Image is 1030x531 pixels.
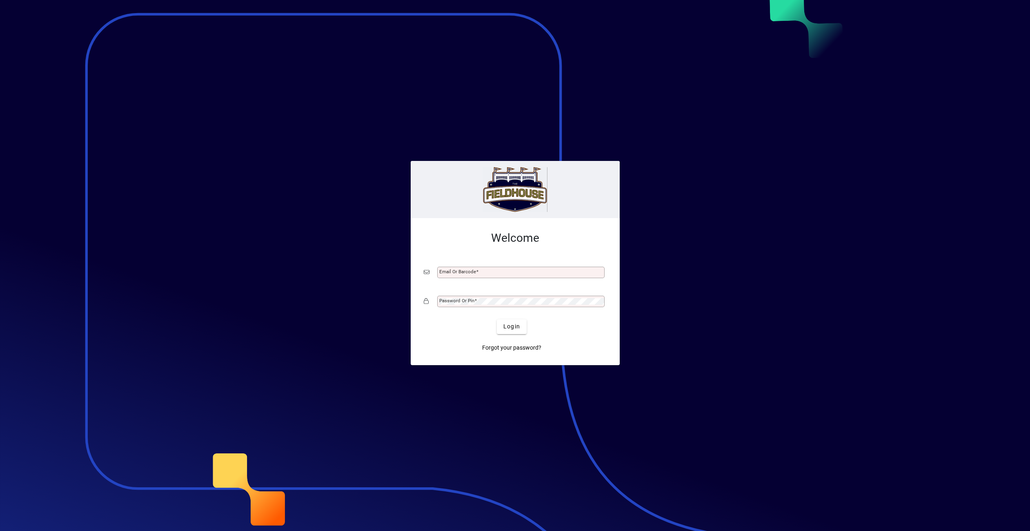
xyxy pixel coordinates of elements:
span: Login [503,322,520,331]
span: Forgot your password? [482,344,541,352]
h2: Welcome [424,231,607,245]
a: Forgot your password? [479,341,545,355]
button: Login [497,319,527,334]
mat-label: Password or Pin [439,298,474,303]
mat-label: Email or Barcode [439,269,476,274]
